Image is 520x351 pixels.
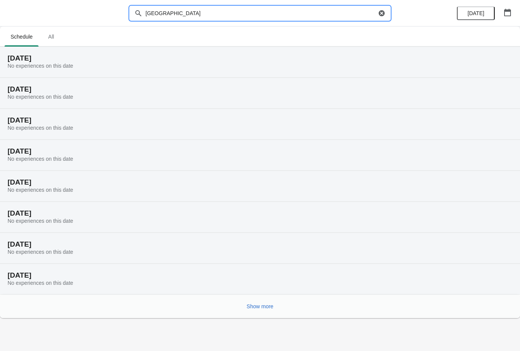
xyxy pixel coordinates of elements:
[42,30,60,43] span: All
[457,6,495,20] button: [DATE]
[8,187,73,193] span: No experiences on this date
[8,63,73,69] span: No experiences on this date
[8,148,512,155] h2: [DATE]
[8,272,512,279] h2: [DATE]
[8,85,512,93] h2: [DATE]
[8,179,512,186] h2: [DATE]
[8,241,512,248] h2: [DATE]
[8,125,73,131] span: No experiences on this date
[8,249,73,255] span: No experiences on this date
[8,218,73,224] span: No experiences on this date
[8,54,512,62] h2: [DATE]
[8,116,512,124] h2: [DATE]
[244,300,277,313] button: Show more
[8,156,73,162] span: No experiences on this date
[8,210,512,217] h2: [DATE]
[378,9,385,17] button: Clear
[247,303,274,309] span: Show more
[8,280,73,286] span: No experiences on this date
[5,30,39,43] span: Schedule
[467,10,484,16] span: [DATE]
[145,6,376,20] input: Search
[8,94,73,100] span: No experiences on this date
